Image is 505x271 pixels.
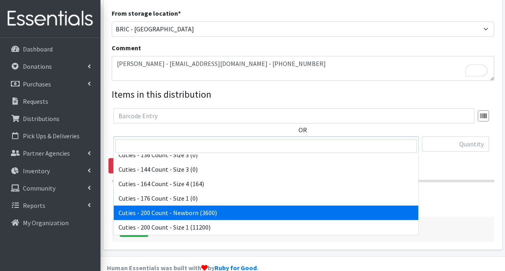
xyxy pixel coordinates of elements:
a: Dashboard [3,41,97,57]
li: Cuties - 136 Count - Size 3 (0) [114,148,418,162]
li: Cuties - 144 Count - Size 3 (0) [114,162,418,177]
li: Cuties - 200 Count - Size 1 (11200) [114,220,418,234]
p: Purchases [23,80,51,88]
p: Requests [23,97,48,105]
a: Purchases [3,76,97,92]
p: Dashboard [23,45,53,53]
a: Donations [3,58,97,74]
a: Remove [108,158,149,173]
p: Inventory [23,167,50,175]
p: Partner Agencies [23,149,70,157]
a: Distributions [3,111,97,127]
p: Pick Ups & Deliveries [23,132,80,140]
p: Reports [23,201,45,209]
li: Cuties - 200 Count - Size 2 (2000) [114,234,418,249]
legend: Items in this distribution [112,87,494,102]
a: Community [3,180,97,196]
p: Distributions [23,115,59,123]
a: Requests [3,93,97,109]
textarea: To enrich screen reader interactions, please activate Accessibility in Grammarly extension settings [112,56,494,81]
a: Pick Ups & Deliveries [3,128,97,144]
label: OR [299,125,307,135]
p: Donations [23,62,52,70]
label: Comment [112,43,141,53]
a: Partner Agencies [3,145,97,161]
p: Community [23,184,55,192]
li: Cuties - 200 Count - Newborn (3600) [114,205,418,220]
abbr: required [178,9,181,17]
a: My Organization [3,215,97,231]
label: From storage location [112,8,181,18]
p: My Organization [23,219,69,227]
li: Cuties - 164 Count - Size 4 (164) [114,177,418,191]
a: Inventory [3,163,97,179]
li: Cuties - 176 Count - Size 1 (0) [114,191,418,205]
input: Quantity [422,136,489,152]
span: 7th Generation - 186 Count - Size 2 (0) [113,136,419,152]
a: Reports [3,197,97,214]
img: HumanEssentials [3,5,97,32]
input: Barcode Entry [113,108,474,123]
